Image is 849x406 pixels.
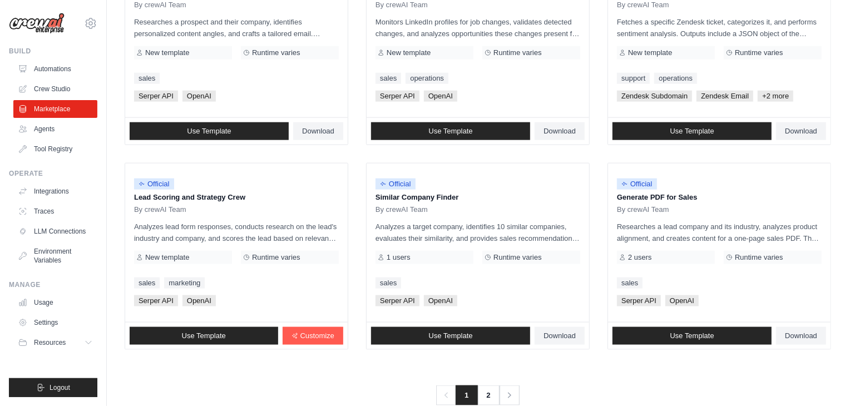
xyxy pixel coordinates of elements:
span: Customize [300,331,334,340]
span: New template [387,48,431,57]
span: Official [617,179,657,190]
span: Zendesk Email [697,91,753,102]
a: Download [776,122,826,140]
span: Official [134,179,174,190]
span: Use Template [428,331,472,340]
span: 1 users [387,253,411,262]
span: +2 more [758,91,793,102]
a: Traces [13,202,97,220]
nav: Pagination [436,385,519,405]
a: operations [406,73,448,84]
a: operations [654,73,697,84]
div: Build [9,47,97,56]
p: Analyzes lead form responses, conducts research on the lead's industry and company, and scores th... [134,221,339,244]
a: Use Template [130,122,289,140]
span: Logout [50,383,70,392]
span: Download [785,331,817,340]
a: Automations [13,60,97,78]
span: OpenAI [424,91,457,102]
a: Use Template [613,327,772,345]
a: sales [134,73,160,84]
a: Crew Studio [13,80,97,98]
span: Runtime varies [252,48,300,57]
span: Download [544,127,576,136]
a: Use Template [130,327,278,345]
span: Serper API [617,295,661,306]
a: Marketplace [13,100,97,118]
span: Zendesk Subdomain [617,91,692,102]
a: Integrations [13,182,97,200]
a: sales [617,278,643,289]
span: Download [785,127,817,136]
span: New template [628,48,672,57]
span: Serper API [376,295,419,306]
p: Monitors LinkedIn profiles for job changes, validates detected changes, and analyzes opportunitie... [376,16,580,39]
span: Serper API [134,91,178,102]
span: By crewAI Team [134,205,186,214]
span: Use Template [670,331,714,340]
a: support [617,73,650,84]
p: Lead Scoring and Strategy Crew [134,192,339,203]
p: Fetches a specific Zendesk ticket, categorizes it, and performs sentiment analysis. Outputs inclu... [617,16,822,39]
a: Use Template [371,122,530,140]
span: Serper API [376,91,419,102]
span: Serper API [134,295,178,306]
span: Official [376,179,416,190]
span: 2 users [628,253,652,262]
a: Environment Variables [13,242,97,269]
a: sales [134,278,160,289]
a: 2 [477,385,500,405]
a: Agents [13,120,97,138]
p: Generate PDF for Sales [617,192,822,203]
button: Resources [13,334,97,351]
a: marketing [164,278,205,289]
span: OpenAI [424,295,457,306]
a: Settings [13,314,97,331]
span: Use Template [182,331,226,340]
a: Use Template [371,327,530,345]
p: Analyzes a target company, identifies 10 similar companies, evaluates their similarity, and provi... [376,221,580,244]
a: Download [776,327,826,345]
div: Operate [9,169,97,178]
a: Download [293,122,343,140]
span: Runtime varies [493,48,542,57]
span: Use Template [670,127,714,136]
span: Runtime varies [252,253,300,262]
span: Download [302,127,334,136]
span: 1 [456,385,477,405]
a: Download [535,122,585,140]
img: Logo [9,13,65,34]
span: Runtime varies [493,253,542,262]
span: OpenAI [665,295,699,306]
a: Download [535,327,585,345]
span: Download [544,331,576,340]
a: Use Template [613,122,772,140]
span: OpenAI [182,91,216,102]
span: New template [145,253,189,262]
span: Resources [34,338,66,347]
span: Use Template [428,127,472,136]
a: sales [376,73,401,84]
a: sales [376,278,401,289]
span: Runtime varies [735,48,783,57]
span: By crewAI Team [617,205,669,214]
a: Customize [283,327,343,345]
p: Researches a lead company and its industry, analyzes product alignment, and creates content for a... [617,221,822,244]
button: Logout [9,378,97,397]
span: By crewAI Team [376,1,428,9]
span: Runtime varies [735,253,783,262]
p: Researches a prospect and their company, identifies personalized content angles, and crafts a tai... [134,16,339,39]
a: Usage [13,294,97,311]
span: Use Template [187,127,231,136]
span: By crewAI Team [134,1,186,9]
a: Tool Registry [13,140,97,158]
p: Similar Company Finder [376,192,580,203]
span: New template [145,48,189,57]
div: Manage [9,280,97,289]
span: OpenAI [182,295,216,306]
a: LLM Connections [13,222,97,240]
span: By crewAI Team [376,205,428,214]
span: By crewAI Team [617,1,669,9]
